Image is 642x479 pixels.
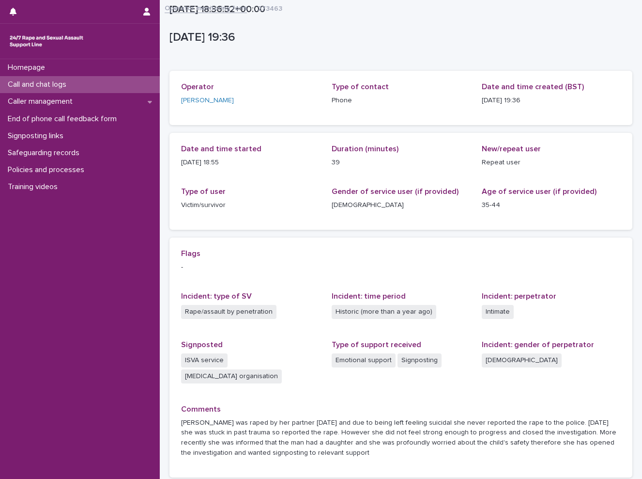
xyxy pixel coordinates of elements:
[332,158,471,168] p: 39
[482,305,514,319] span: Intimate
[181,158,320,168] p: [DATE] 18:55
[181,262,621,272] p: -
[4,80,74,89] p: Call and chat logs
[4,97,80,106] p: Caller management
[181,200,320,210] p: Victim/survivor
[4,182,65,192] p: Training videos
[482,145,541,153] span: New/repeat user
[482,341,594,349] span: Incident: gender of perpetrator
[397,353,442,367] span: Signposting
[181,405,221,413] span: Comments
[332,96,471,106] p: Phone
[181,96,234,106] a: [PERSON_NAME]
[181,145,261,153] span: Date and time started
[181,83,214,91] span: Operator
[482,158,621,168] p: Repeat user
[258,2,282,13] p: 273463
[181,250,200,257] span: Flags
[4,148,87,158] p: Safeguarding records
[332,188,459,195] span: Gender of service user (if provided)
[482,83,584,91] span: Date and time created (BST)
[482,292,556,300] span: Incident: perpetrator
[181,353,228,367] span: ISVA service
[482,188,596,195] span: Age of service user (if provided)
[181,305,276,319] span: Rape/assault by penetration
[181,292,252,300] span: Incident: type of SV
[181,341,223,349] span: Signposted
[332,305,436,319] span: Historic (more than a year ago)
[4,114,124,124] p: End of phone call feedback form
[332,353,396,367] span: Emotional support
[482,200,621,210] p: 35-44
[165,2,247,13] a: Operator monitoring form
[181,418,621,458] p: [PERSON_NAME] was raped by her partner [DATE] and due to being left feeling suicidal she never re...
[332,83,389,91] span: Type of contact
[332,200,471,210] p: [DEMOGRAPHIC_DATA]
[4,131,71,141] p: Signposting links
[8,32,85,51] img: rhQMoQhaT3yELyF149Cw
[332,341,421,349] span: Type of support received
[4,63,53,72] p: Homepage
[181,369,282,383] span: [MEDICAL_DATA] organisation
[332,145,398,153] span: Duration (minutes)
[169,31,628,45] p: [DATE] 19:36
[4,165,92,175] p: Policies and processes
[332,292,406,300] span: Incident: time period
[482,96,621,106] p: [DATE] 19:36
[181,188,226,195] span: Type of user
[482,353,562,367] span: [DEMOGRAPHIC_DATA]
